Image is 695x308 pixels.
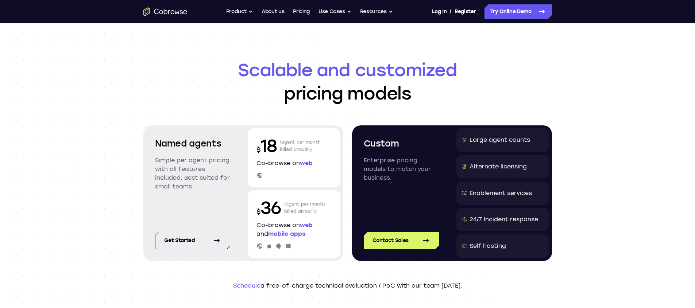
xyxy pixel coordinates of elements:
span: Scalable and customized [143,58,552,82]
a: Schedule [233,282,260,289]
a: Go to the home page [143,7,187,16]
p: a free-of-charge technical evaluation / PoC with our team [DATE]. [143,281,552,290]
span: $ [256,146,261,154]
span: web [300,222,313,229]
div: Alternate licensing [470,162,527,171]
a: Try Online Demo [484,4,552,19]
a: Pricing [293,4,310,19]
button: Resources [360,4,393,19]
p: Enterprise pricing models to match your business. [364,156,439,182]
h1: pricing models [143,58,552,105]
p: Co-browse on [256,159,332,168]
a: Contact Sales [364,232,439,249]
a: Log In [432,4,447,19]
a: Get started [155,232,230,249]
a: About us [262,4,284,19]
span: / [449,7,452,16]
div: Self hosting [470,242,506,250]
div: 24/7 Incident response [470,215,538,224]
button: Use Cases [318,4,351,19]
p: Simple per agent pricing with all features included. Best suited for small teams. [155,156,230,191]
span: web [300,160,313,167]
p: Co-browse on and [256,221,332,238]
p: /agent per month billed annually [280,134,321,157]
p: /agent per month billed annually [284,196,325,219]
p: 36 [256,196,281,219]
button: Product [226,4,253,19]
div: Enablement services [470,189,532,198]
div: Large agent counts [470,136,530,144]
h2: Custom [364,137,439,150]
h2: Named agents [155,137,230,150]
span: mobile apps [268,230,305,237]
a: Register [455,4,476,19]
p: 18 [256,134,277,157]
span: $ [256,208,261,216]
